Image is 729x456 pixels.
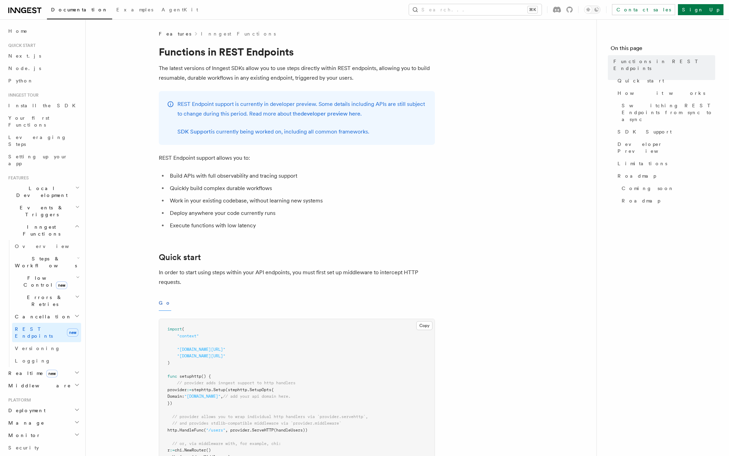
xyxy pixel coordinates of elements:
span: }) [167,401,172,406]
span: ) [167,360,170,365]
h1: Functions in REST Endpoints [159,46,435,58]
a: Coming soon [619,182,715,195]
span: Domain: [167,394,184,399]
a: Quick start [615,75,715,87]
a: Your first Functions [6,112,81,131]
a: Roadmap [615,170,715,182]
p: is currently being worked on, including all common frameworks. [177,127,427,137]
li: Deploy anywhere your code currently runs [168,208,435,218]
button: Deployment [6,404,81,417]
span: ( [182,327,184,331]
a: Leveraging Steps [6,131,81,150]
button: Toggle dark mode [584,6,601,14]
span: "[DOMAIN_NAME][URL]" [177,347,225,352]
a: Sign Up [678,4,723,15]
a: AgentKit [157,2,202,19]
span: "context" [177,334,199,338]
span: , [221,394,223,399]
span: ( [204,428,206,433]
span: Your first Functions [8,115,49,128]
a: REST Endpointsnew [12,323,81,342]
span: Features [159,30,191,37]
a: Switching REST Endpoints from sync to async [619,99,715,126]
span: := [170,448,175,453]
button: Go [159,295,171,311]
span: () [206,448,211,453]
a: SDK Support [615,126,715,138]
p: In order to start using steps within your API endpoints, you must first set up middleware to inte... [159,268,435,287]
span: Roadmap [618,172,656,179]
a: Python [6,75,81,87]
span: Events & Triggers [6,204,75,218]
span: stephttp. [192,387,213,392]
a: Functions in REST Endpoints [611,55,715,75]
p: The latest versions of Inngest SDKs allow you to use steps directly within REST endpoints, allowi... [159,63,435,83]
li: Quickly build complex durable workflows [168,184,435,193]
a: Security [6,442,81,454]
span: Home [8,28,28,34]
span: Coming soon [622,185,674,192]
a: Setting up your app [6,150,81,170]
a: Node.js [6,62,81,75]
span: (handleUsers)) [274,428,308,433]
div: Inngest Functions [6,240,81,367]
span: new [67,328,78,337]
span: Deployment [6,407,46,414]
a: How it works [615,87,715,99]
span: Errors & Retries [12,294,75,308]
span: Logging [15,358,51,364]
p: REST Endpoint support allows you to: [159,153,435,163]
span: new [46,370,58,377]
span: Setup [213,387,225,392]
span: func [167,374,177,379]
span: Cancellation [12,313,72,320]
span: Features [6,175,29,181]
button: Steps & Workflows [12,252,81,272]
button: Cancellation [12,310,81,323]
span: Install the SDK [8,103,80,108]
span: Overview [15,244,86,249]
span: setuphttp [179,374,201,379]
span: Examples [116,7,153,12]
a: Overview [12,240,81,252]
span: "[DOMAIN_NAME]" [184,394,221,399]
span: // add your api domain here. [223,394,291,399]
span: "/users" [206,428,225,433]
span: Security [8,445,39,450]
span: chi. [175,448,184,453]
span: Local Development [6,185,75,199]
span: NewRouter [184,448,206,453]
span: REST Endpoints [15,326,53,339]
a: Roadmap [619,195,715,207]
span: Inngest Functions [6,224,75,237]
a: Install the SDK [6,99,81,112]
button: Realtimenew [6,367,81,379]
a: Inngest Functions [201,30,276,37]
span: Leveraging Steps [8,135,67,147]
span: Functions in REST Endpoints [613,58,715,72]
span: AgentKit [162,7,198,12]
span: // or, via middleware with, for example, chi: [172,441,281,446]
span: Inngest tour [6,92,39,98]
span: Switching REST Endpoints from sync to async [622,102,715,123]
a: Logging [12,355,81,367]
span: := [187,387,192,392]
button: Flow Controlnew [12,272,81,291]
a: Developer Preview [615,138,715,157]
button: Inngest Functions [6,221,81,240]
span: Node.js [8,66,41,71]
span: Python [8,78,33,83]
a: developer preview here [301,110,360,117]
span: Manage [6,419,45,426]
span: () { [201,374,211,379]
a: SDK Support [177,128,211,135]
button: Search...⌘K [409,4,542,15]
span: new [56,281,67,289]
li: Execute functions with low latency [168,221,435,230]
span: Quick start [6,43,36,48]
span: http. [167,428,179,433]
button: Events & Triggers [6,201,81,221]
span: Middleware [6,382,71,389]
kbd: ⌘K [528,6,537,13]
button: Errors & Retries [12,291,81,310]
